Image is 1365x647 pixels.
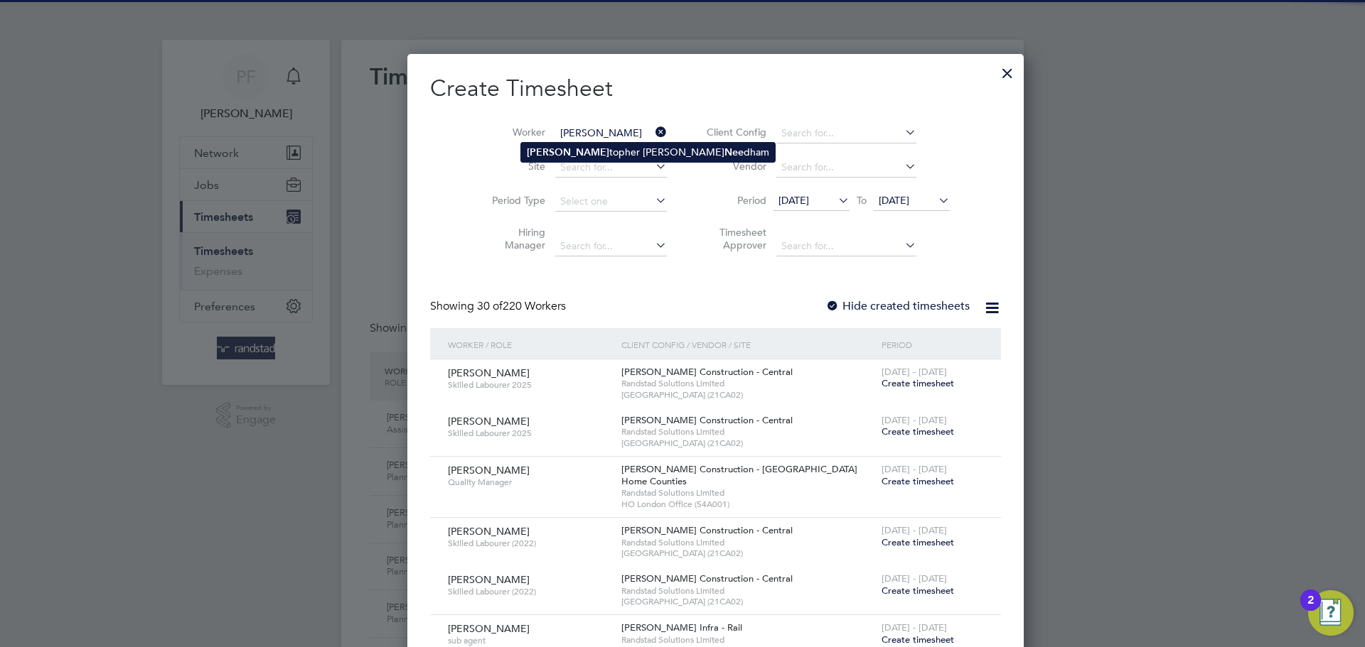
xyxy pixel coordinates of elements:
[878,328,987,361] div: Period
[882,463,947,475] span: [DATE] - [DATE]
[852,191,871,210] span: To
[481,226,545,251] label: Hiring Manager
[882,366,947,378] span: [DATE] - [DATE]
[555,158,667,178] input: Search for...
[448,586,611,597] span: Skilled Labourer (2022)
[621,378,874,389] span: Randstad Solutions Limited
[430,74,1001,104] h2: Create Timesheet
[618,328,878,361] div: Client Config / Vendor / Site
[621,389,874,401] span: [GEOGRAPHIC_DATA] (21CA02)
[621,621,742,634] span: [PERSON_NAME] Infra - Rail
[481,160,545,173] label: Site
[448,538,611,549] span: Skilled Labourer (2022)
[882,585,954,597] span: Create timesheet
[481,194,545,207] label: Period Type
[527,146,609,158] b: [PERSON_NAME]
[882,634,954,646] span: Create timesheet
[448,428,611,439] span: Skilled Labourer 2025
[778,194,809,207] span: [DATE]
[481,126,545,138] label: Worker
[882,377,954,389] span: Create timesheet
[621,463,857,487] span: [PERSON_NAME] Construction - [GEOGRAPHIC_DATA] Home Counties
[621,596,874,607] span: [GEOGRAPHIC_DATA] (21CA02)
[702,126,766,138] label: Client Config
[430,299,569,314] div: Showing
[448,379,611,391] span: Skilled Labourer 2025
[724,146,744,158] b: Nee
[776,236,916,256] input: Search for...
[776,124,916,143] input: Search for...
[621,524,793,536] span: [PERSON_NAME] Construction - Central
[1308,590,1354,636] button: Open Resource Center, 2 new notifications
[477,299,566,313] span: 220 Workers
[1307,600,1314,619] div: 2
[702,194,766,207] label: Period
[882,524,947,536] span: [DATE] - [DATE]
[444,328,618,361] div: Worker / Role
[555,192,667,212] input: Select one
[621,437,874,449] span: [GEOGRAPHIC_DATA] (21CA02)
[882,425,954,437] span: Create timesheet
[621,366,793,378] span: [PERSON_NAME] Construction - Central
[621,537,874,548] span: Randstad Solutions Limited
[448,366,530,379] span: [PERSON_NAME]
[621,548,874,559] span: [GEOGRAPHIC_DATA] (21CA02)
[882,572,947,585] span: [DATE] - [DATE]
[621,585,874,597] span: Randstad Solutions Limited
[448,415,530,428] span: [PERSON_NAME]
[776,158,916,178] input: Search for...
[882,475,954,487] span: Create timesheet
[448,477,611,488] span: Quality Manager
[879,194,909,207] span: [DATE]
[448,622,530,635] span: [PERSON_NAME]
[448,635,611,646] span: sub agent
[621,499,874,510] span: HO London Office (54A001)
[621,572,793,585] span: [PERSON_NAME] Construction - Central
[621,634,874,646] span: Randstad Solutions Limited
[621,414,793,426] span: [PERSON_NAME] Construction - Central
[621,426,874,437] span: Randstad Solutions Limited
[448,525,530,538] span: [PERSON_NAME]
[448,464,530,477] span: [PERSON_NAME]
[882,621,947,634] span: [DATE] - [DATE]
[702,160,766,173] label: Vendor
[521,143,775,162] li: topher [PERSON_NAME] dham
[555,124,667,143] input: Search for...
[621,487,874,499] span: Randstad Solutions Limited
[825,299,970,313] label: Hide created timesheets
[448,573,530,586] span: [PERSON_NAME]
[702,226,766,251] label: Timesheet Approver
[882,536,954,548] span: Create timesheet
[882,414,947,426] span: [DATE] - [DATE]
[477,299,503,313] span: 30 of
[555,236,667,256] input: Search for...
